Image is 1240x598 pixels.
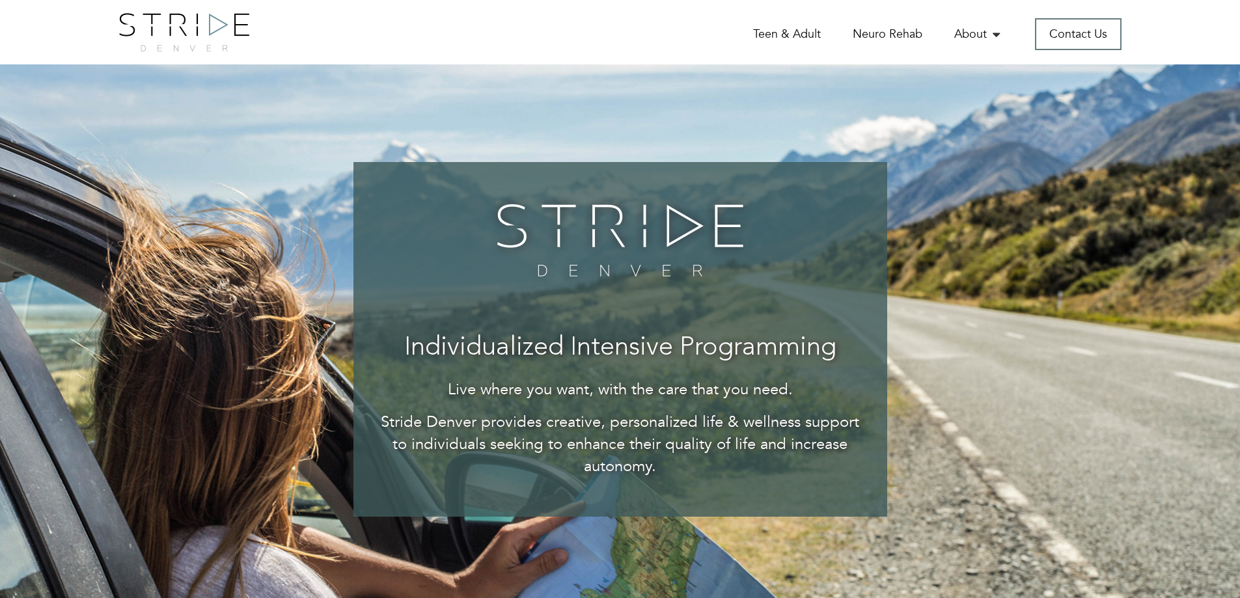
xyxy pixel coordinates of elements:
img: banner-logo.png [488,195,752,286]
a: Teen & Adult [753,26,821,42]
a: About [954,26,1003,42]
p: Stride Denver provides creative, personalized life & wellness support to individuals seeking to e... [379,411,861,478]
img: logo.png [119,13,249,51]
p: Live where you want, with the care that you need. [379,379,861,401]
h3: Individualized Intensive Programming [379,334,861,362]
a: Neuro Rehab [853,26,922,42]
a: Contact Us [1035,18,1122,50]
